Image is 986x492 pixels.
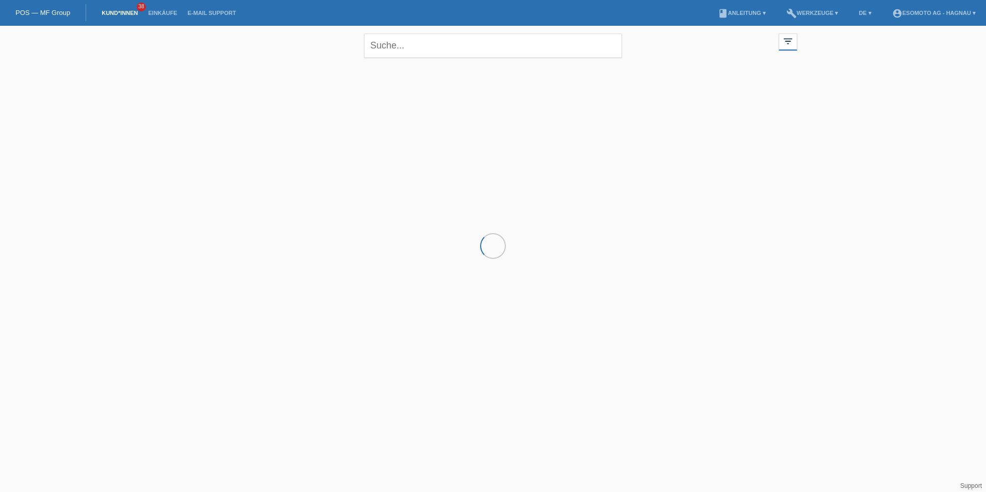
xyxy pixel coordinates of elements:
a: POS — MF Group [15,9,70,17]
a: buildWerkzeuge ▾ [781,10,844,16]
a: E-Mail Support [183,10,241,16]
a: Einkäufe [143,10,182,16]
a: bookAnleitung ▾ [713,10,771,16]
a: DE ▾ [853,10,876,16]
a: account_circleEsomoto AG - Hagnau ▾ [887,10,981,16]
a: Support [960,482,982,489]
i: account_circle [892,8,902,19]
i: book [718,8,728,19]
span: 38 [137,3,146,11]
i: filter_list [782,36,794,47]
i: build [786,8,797,19]
input: Suche... [364,34,622,58]
a: Kund*innen [96,10,143,16]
